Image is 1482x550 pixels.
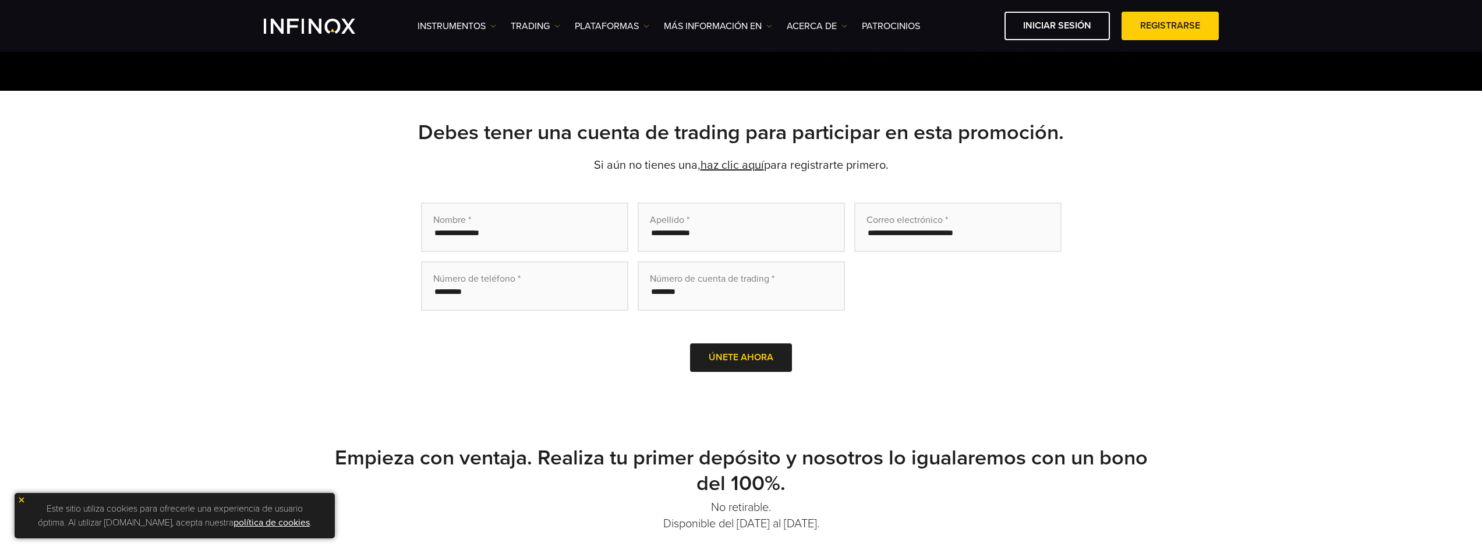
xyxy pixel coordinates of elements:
span: Únete ahora [709,352,773,363]
a: INFINOX Logo [264,19,383,34]
p: Este sitio utiliza cookies para ofrecerle una experiencia de usuario óptima. Al utilizar [DOMAIN_... [20,499,329,533]
strong: Empieza con ventaja. Realiza tu primer depósito y nosotros lo igualaremos con un bono del 100%. [335,445,1148,496]
a: Instrumentos [418,19,496,33]
a: política de cookies [234,517,310,528]
p: Si aún no tienes una, para registrarte primero. [334,157,1149,173]
a: PLATAFORMAS [575,19,649,33]
a: Registrarse [1122,12,1219,40]
button: Únete ahora [690,343,792,372]
a: haz clic aquí [701,158,764,172]
a: Iniciar sesión [1004,12,1110,40]
p: No retirable. Disponible del [DATE] al [DATE]. [334,499,1149,532]
a: Patrocinios [862,19,920,33]
a: ACERCA DE [787,19,847,33]
a: Más información en [664,19,772,33]
a: TRADING [511,19,560,33]
img: yellow close icon [17,496,26,504]
strong: Debes tener una cuenta de trading para participar en esta promoción. [418,120,1064,145]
